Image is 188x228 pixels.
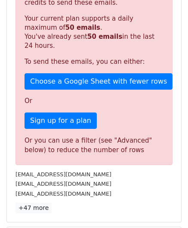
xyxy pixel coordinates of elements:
small: [EMAIL_ADDRESS][DOMAIN_NAME] [15,191,111,197]
iframe: Chat Widget [145,187,188,228]
small: [EMAIL_ADDRESS][DOMAIN_NAME] [15,171,111,178]
div: Or you can use a filter (see "Advanced" below) to reduce the number of rows [25,136,163,155]
p: Or [25,97,163,106]
p: Your current plan supports a daily maximum of . You've already sent in the last 24 hours. [25,14,163,50]
a: Choose a Google Sheet with fewer rows [25,73,173,90]
small: [EMAIL_ADDRESS][DOMAIN_NAME] [15,181,111,187]
strong: 50 emails [87,33,122,41]
a: Sign up for a plan [25,112,97,129]
a: +47 more [15,203,52,213]
strong: 50 emails [65,24,100,31]
p: To send these emails, you can either: [25,57,163,66]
